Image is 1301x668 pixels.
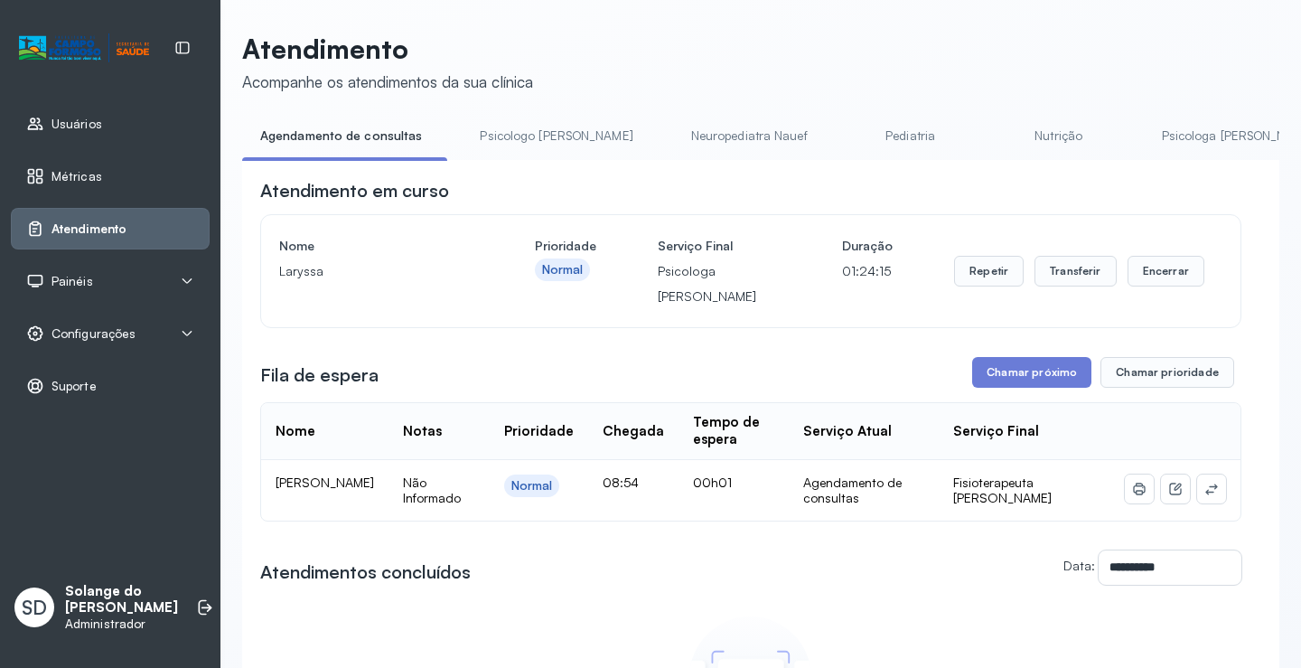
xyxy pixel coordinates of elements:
[1128,256,1204,287] button: Encerrar
[65,583,178,617] p: Solange do [PERSON_NAME]
[51,117,102,132] span: Usuários
[260,362,379,388] h3: Fila de espera
[242,121,440,151] a: Agendamento de consultas
[953,423,1039,440] div: Serviço Final
[603,423,664,440] div: Chegada
[803,475,924,506] div: Agendamento de consultas
[842,259,893,284] p: 01:24:15
[1063,558,1095,573] label: Data:
[693,414,775,448] div: Tempo de espera
[542,262,584,278] div: Normal
[403,423,442,440] div: Notas
[51,221,126,237] span: Atendimento
[51,379,97,394] span: Suporte
[279,259,473,284] p: Laryssa
[26,220,194,238] a: Atendimento
[658,233,782,259] h4: Serviço Final
[693,475,732,490] span: 00h01
[603,475,639,490] span: 08:54
[279,233,473,259] h4: Nome
[51,326,136,342] span: Configurações
[504,423,574,440] div: Prioridade
[1034,256,1117,287] button: Transferir
[242,72,533,91] div: Acompanhe os atendimentos da sua clínica
[803,423,892,440] div: Serviço Atual
[1100,357,1234,388] button: Chamar prioridade
[65,616,178,632] p: Administrador
[260,178,449,203] h3: Atendimento em curso
[26,115,194,133] a: Usuários
[403,475,461,506] span: Não Informado
[51,274,93,289] span: Painéis
[842,233,893,259] h4: Duração
[51,169,102,184] span: Métricas
[511,478,553,494] div: Normal
[996,121,1122,151] a: Nutrição
[19,33,149,63] img: Logotipo do estabelecimento
[953,475,1052,506] span: Fisioterapeuta [PERSON_NAME]
[242,33,533,65] p: Atendimento
[954,256,1024,287] button: Repetir
[462,121,650,151] a: Psicologo [PERSON_NAME]
[260,560,471,585] h3: Atendimentos concluídos
[26,167,194,185] a: Métricas
[673,121,826,151] a: Neuropediatra Nauef
[535,233,596,259] h4: Prioridade
[276,423,315,440] div: Nome
[972,357,1091,388] button: Chamar próximo
[276,475,374,490] span: [PERSON_NAME]
[658,259,782,309] p: Psicologa [PERSON_NAME]
[847,121,974,151] a: Pediatria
